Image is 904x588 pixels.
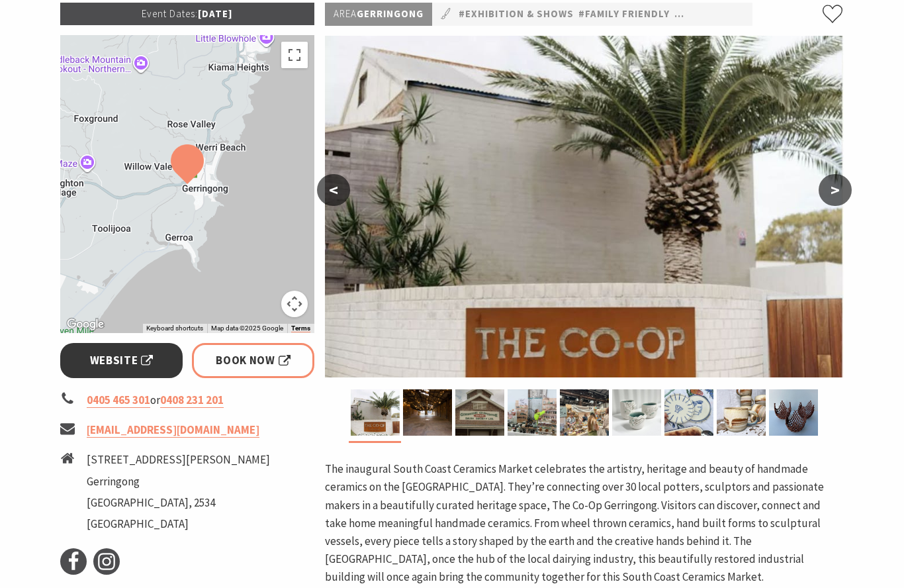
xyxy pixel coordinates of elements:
li: or [60,391,314,409]
li: Gerringong [87,473,270,491]
a: 0405 465 301 [87,393,150,408]
img: Heritage sign on front of building that reads Gerringong C0-operative Dairy Society [455,389,504,436]
button: < [317,174,350,206]
p: Gerringong [325,3,432,26]
a: [EMAIL_ADDRESS][DOMAIN_NAME] [87,422,259,438]
li: [STREET_ADDRESS][PERSON_NAME] [87,451,270,469]
p: [DATE] [60,3,314,25]
button: Toggle fullscreen view [281,42,308,68]
img: a collection of stripey cups with drippy glaze [717,389,766,436]
img: Google [64,316,107,333]
span: Map data ©2025 Google [211,324,283,332]
span: Book Now [216,352,291,369]
img: a collection of 3 woven clay baskets [769,389,818,436]
span: Website [90,352,154,369]
a: Click to see this area on Google Maps [64,316,107,333]
img: 3 porcelain cups with ocean inspired texture [612,389,661,436]
img: Person standing in a market stall of ceramics pointing to ceramics on a wall. [508,389,557,436]
img: two plates with blue graphic design on them [664,389,713,436]
p: The inaugural South Coast Ceramics Market celebrates the artistry, heritage and beauty of handmad... [325,460,844,586]
button: > [819,174,852,206]
a: #Family Friendly [578,6,670,23]
button: Keyboard shortcuts [146,324,203,333]
button: Map camera controls [281,291,308,317]
a: #Markets [740,6,794,23]
a: #Exhibition & Shows [459,6,574,23]
a: Website [60,343,183,378]
span: Event Dates: [142,7,198,20]
a: Book Now [192,343,314,378]
li: [GEOGRAPHIC_DATA] [87,515,270,533]
img: Sign says The Co-Op on a brick wall with a palm tree in the background [325,36,844,377]
img: People standing behind a market stall counter and other people walking in front [560,389,609,436]
a: 0408 231 201 [160,393,224,408]
li: [GEOGRAPHIC_DATA], 2534 [87,494,270,512]
img: Interior view of floor space of the Co-Op [403,389,452,436]
a: #Festivals [674,6,735,23]
img: Sign says The Co-Op on a brick wall with a palm tree in the background [351,389,400,436]
a: Terms [291,324,310,332]
span: Area [334,7,357,20]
